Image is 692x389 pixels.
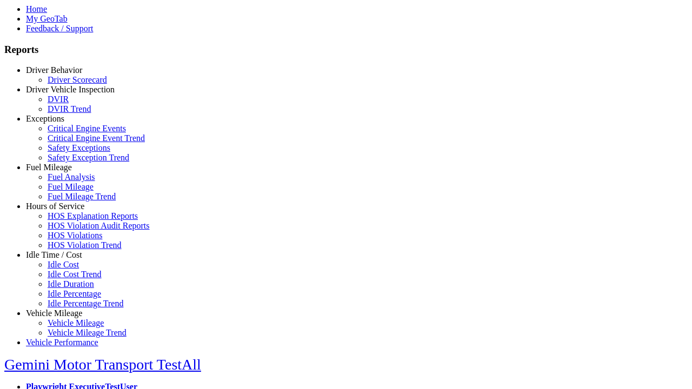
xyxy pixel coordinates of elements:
a: Vehicle Mileage [48,318,104,327]
a: Idle Percentage [48,289,101,298]
a: Fuel Analysis [48,172,95,182]
a: Exceptions [26,114,64,123]
a: DVIR [48,95,69,104]
a: Vehicle Performance [26,338,98,347]
a: Safety Exceptions [48,143,110,152]
a: Fuel Mileage [48,182,94,191]
a: Vehicle Mileage Trend [48,328,127,337]
a: Gemini Motor Transport TestAll [4,356,201,373]
a: DVIR Trend [48,104,91,113]
a: My GeoTab [26,14,68,23]
h3: Reports [4,44,688,56]
a: Driver Vehicle Inspection [26,85,115,94]
a: Feedback / Support [26,24,93,33]
a: Idle Cost [48,260,79,269]
a: HOS Violation Trend [48,240,122,250]
a: HOS Violation Audit Reports [48,221,150,230]
a: Home [26,4,47,14]
a: Idle Duration [48,279,94,289]
a: Safety Exception Trend [48,153,129,162]
a: Critical Engine Events [48,124,126,133]
a: Vehicle Mileage [26,308,82,318]
a: Driver Scorecard [48,75,107,84]
a: Idle Cost Trend [48,270,102,279]
a: Idle Percentage Trend [48,299,123,308]
a: HOS Explanation Reports [48,211,138,220]
a: Driver Behavior [26,65,82,75]
a: Fuel Mileage [26,163,72,172]
a: Critical Engine Event Trend [48,133,145,143]
a: Hours of Service [26,202,84,211]
a: HOS Violations [48,231,102,240]
a: Fuel Mileage Trend [48,192,116,201]
a: Idle Time / Cost [26,250,82,259]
